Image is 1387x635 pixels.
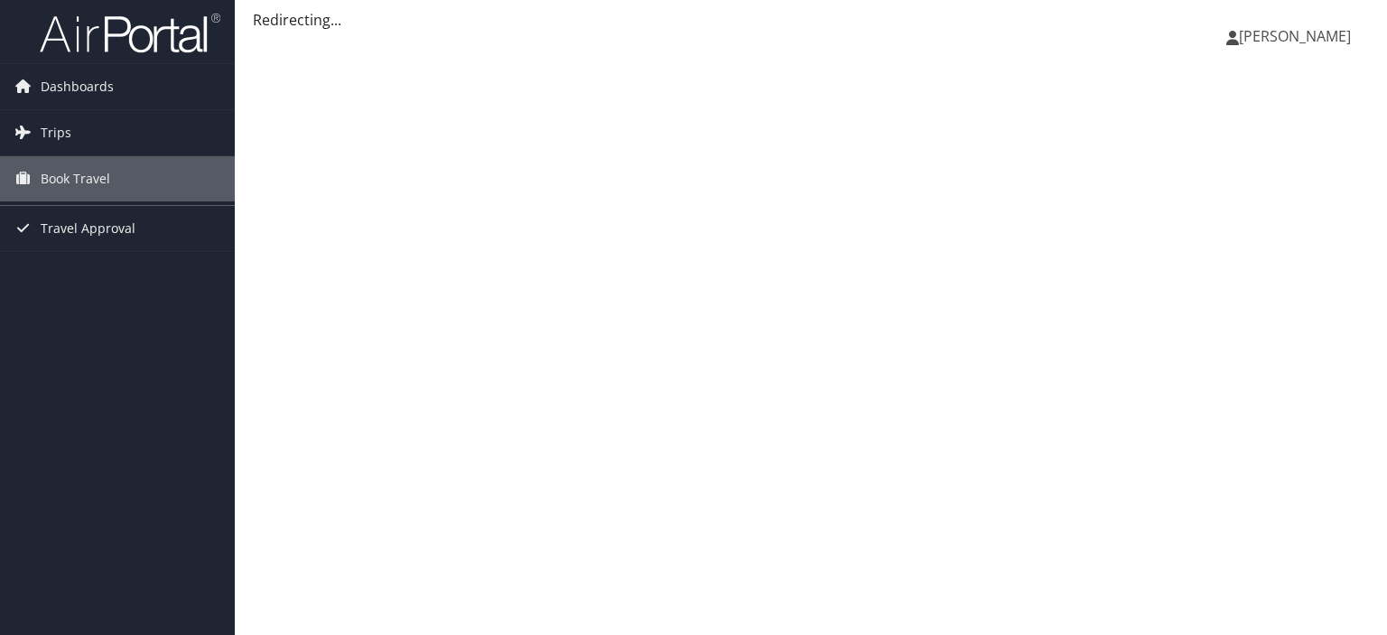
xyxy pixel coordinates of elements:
span: [PERSON_NAME] [1239,26,1351,46]
span: Dashboards [41,64,114,109]
img: airportal-logo.png [40,12,220,54]
span: Travel Approval [41,206,135,251]
a: [PERSON_NAME] [1226,9,1369,63]
span: Book Travel [41,156,110,201]
span: Trips [41,110,71,155]
div: Redirecting... [253,9,1369,31]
